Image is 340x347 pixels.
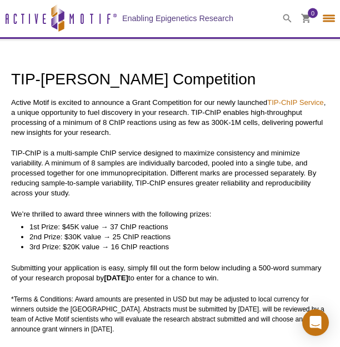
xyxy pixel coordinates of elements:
[301,14,311,26] a: 0
[11,148,329,198] p: TIP-ChIP is a multi-sample ChIP service designed to maximize consistency and minimize variability...
[11,263,329,283] p: Submitting your application is easy, simply fill out the form below including a 500-word summary ...
[11,294,329,334] p: *Terms & Conditions: Award amounts are presented in USD but may be adjusted to local currency for...
[29,222,318,232] li: 1st Prize: $45K value → 37 ChIP reactions
[122,13,233,23] h2: Enabling Epigenetics Research
[29,242,318,252] li: 3rd Prize: $20K value → 16 ChIP reactions
[267,98,324,107] a: TIP-ChIP Service
[29,232,318,242] li: 2nd Prize: $30K value → 25 ChIP reactions
[104,274,128,282] strong: [DATE]
[11,98,329,138] p: Active Motif is excited to announce a Grant Competition for our newly launched , a unique opportu...
[311,8,314,18] span: 0
[11,209,329,219] p: We’re thrilled to award three winners with the following prizes:
[11,71,329,90] h1: TIP-[PERSON_NAME] Competition
[302,309,329,336] div: Open Intercom Messenger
